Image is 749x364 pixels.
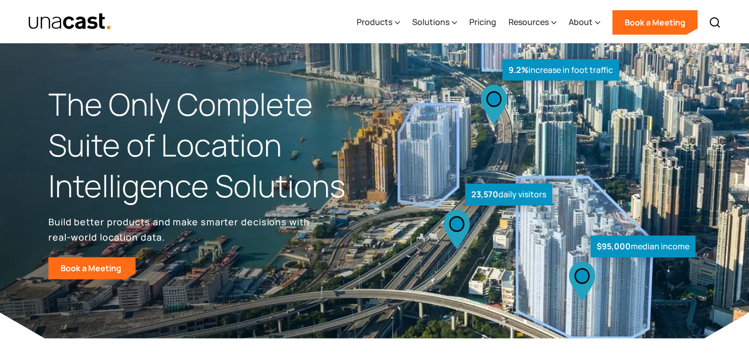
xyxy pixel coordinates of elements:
[471,189,498,200] strong: 23,570
[48,214,313,245] p: Build better products and make smarter decisions with real-world location data.
[591,236,695,257] div: median income
[612,10,698,35] a: Book a Meeting
[597,241,631,252] strong: $95,000
[357,16,392,28] div: Products
[709,16,721,29] img: Search icon
[509,16,549,28] div: Resources
[412,16,449,28] div: Solutions
[509,64,528,75] strong: 9.2%
[48,84,374,206] h1: The Only Complete Suite of Location Intelligence Solutions
[48,257,136,279] a: Book a Meeting
[28,13,111,31] img: Unacast text logo
[502,59,619,81] div: increase in foot traffic
[469,2,496,43] a: Pricing
[569,16,593,28] div: About
[465,184,552,205] div: daily visitors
